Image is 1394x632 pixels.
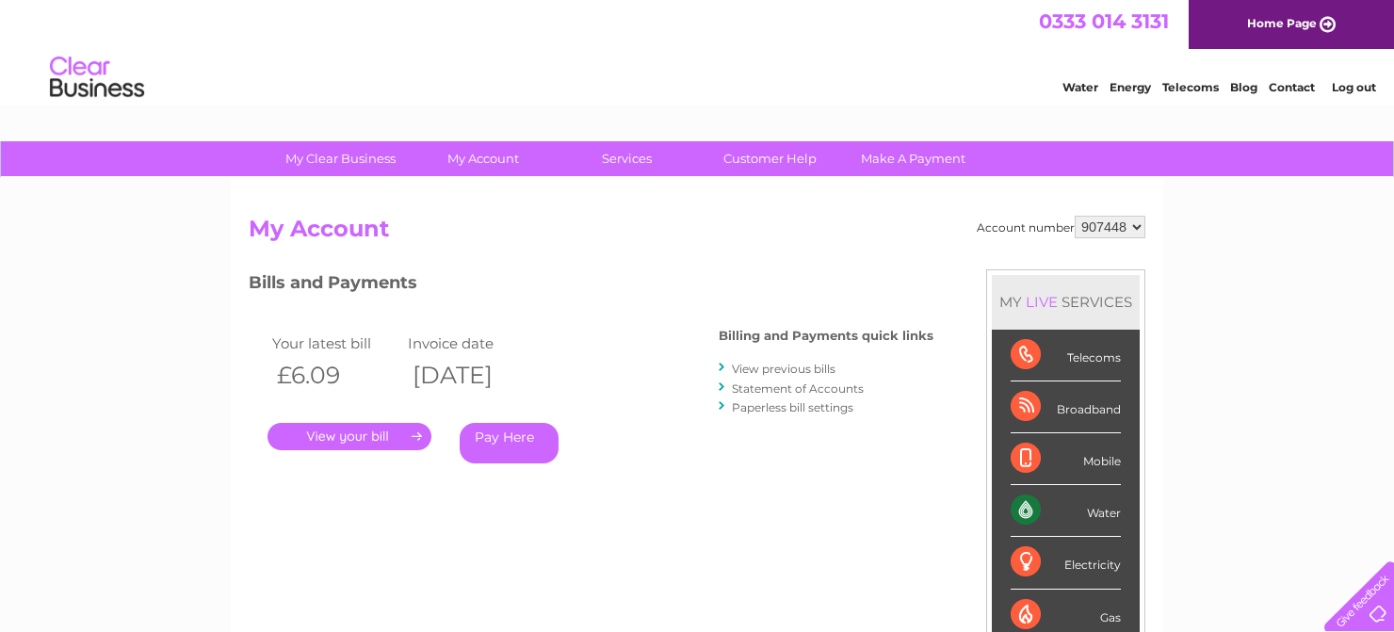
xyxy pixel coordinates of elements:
[992,275,1140,329] div: MY SERVICES
[835,141,991,176] a: Make A Payment
[1039,9,1169,33] a: 0333 014 3131
[263,141,418,176] a: My Clear Business
[719,329,933,343] h4: Billing and Payments quick links
[1110,80,1151,94] a: Energy
[403,356,539,395] th: [DATE]
[1062,80,1098,94] a: Water
[732,362,835,376] a: View previous bills
[1011,537,1121,589] div: Electricity
[1022,293,1062,311] div: LIVE
[1269,80,1315,94] a: Contact
[1230,80,1257,94] a: Blog
[49,49,145,106] img: logo.png
[1332,80,1376,94] a: Log out
[249,269,933,302] h3: Bills and Payments
[460,423,559,463] a: Pay Here
[406,141,561,176] a: My Account
[1011,330,1121,381] div: Telecoms
[249,216,1145,251] h2: My Account
[267,423,431,450] a: .
[732,381,864,396] a: Statement of Accounts
[549,141,705,176] a: Services
[1011,485,1121,537] div: Water
[1011,433,1121,485] div: Mobile
[267,356,403,395] th: £6.09
[403,331,539,356] td: Invoice date
[1011,381,1121,433] div: Broadband
[977,216,1145,238] div: Account number
[267,331,403,356] td: Your latest bill
[732,400,853,414] a: Paperless bill settings
[1162,80,1219,94] a: Telecoms
[692,141,848,176] a: Customer Help
[253,10,1143,91] div: Clear Business is a trading name of Verastar Limited (registered in [GEOGRAPHIC_DATA] No. 3667643...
